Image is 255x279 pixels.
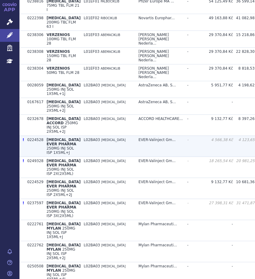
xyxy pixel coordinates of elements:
[24,136,43,157] td: 0224528
[135,115,184,136] td: ACCORD HEALTHCARE...
[23,138,24,142] span: Poslední data tohoto produktu jsou ze SCAU platného k 01.05.2023.
[135,64,184,81] td: [PERSON_NAME] [PERSON_NAME] Nederla...
[135,14,184,31] td: Novartis Europhar...
[47,209,74,218] span: 250MG INJ SOL ISP 3X(2X5ML)
[84,117,100,121] span: L02BA03
[135,98,184,115] td: AstraZeneca AB, S...
[47,3,79,12] span: 75MG TBL FLM 21 I
[184,178,206,199] td: -
[47,33,70,37] span: VERZENIOS
[206,178,233,199] td: 9 132,77 Kč
[184,14,206,31] td: -
[84,243,100,247] span: L02BA03
[47,226,75,239] span: 250MG INJ SOL ISP 1X5ML+J
[84,138,100,142] span: L02BA03
[101,180,126,184] span: [MEDICAL_DATA]
[135,157,184,178] td: EVER-Valinject Gm...
[101,265,126,268] span: [MEDICAL_DATA]
[47,20,76,29] span: 200MG TBL FLM 63 I
[101,223,126,226] span: [MEDICAL_DATA]
[47,188,74,197] span: 250MG INJ SOL ISP 2X5ML+2J
[24,81,43,98] td: 0028059
[101,201,126,205] span: [MEDICAL_DATA]
[101,244,126,247] span: [MEDICAL_DATA]
[24,98,43,115] td: 0167617
[184,136,206,157] td: -
[23,159,24,163] span: Poslední data tohoto produktu jsou ze SCAU platného k 01.05.2023.
[47,66,70,71] span: VERZENIOS
[184,64,206,81] td: -
[84,49,100,54] span: L01EF03
[47,16,81,20] span: [MEDICAL_DATA]
[84,180,100,184] span: L02BA03
[101,100,126,104] span: [MEDICAL_DATA]
[184,48,206,64] td: -
[206,115,233,136] td: 9 132,77 Kč
[206,48,233,64] td: 29 370,84 Kč
[23,201,24,205] span: Poslední data tohoto produktu jsou ze SCAU platného k 01.05.2023.
[24,31,43,48] td: 0238306
[47,159,81,167] span: [MEDICAL_DATA] EVER PHARMA
[84,159,100,163] span: L02BA03
[24,241,43,262] td: 0222762
[24,48,43,64] td: 0238308
[47,49,70,54] span: VERZENIOS
[24,157,43,178] td: 0249328
[206,64,233,81] td: 29 370,84 Kč
[47,104,74,113] span: 250MG INJ SOL 2X5ML+2J
[47,201,81,209] span: [MEDICAL_DATA] EVER PHARMA
[47,243,81,252] span: [MEDICAL_DATA] MYLAN
[47,222,81,230] span: [MEDICAL_DATA] MYLAN
[47,247,75,260] span: 250MG INJ SOL ISP 2X5ML+2J
[47,180,81,188] span: [MEDICAL_DATA] EVER PHARMA
[24,199,43,220] td: 0237597
[135,178,184,199] td: EVER-Valinject Gm...
[84,264,100,268] span: L02BA03
[84,66,100,71] span: L01EF03
[101,16,117,20] span: RIBOCIKLIB
[24,220,43,241] td: 0222761
[184,31,206,48] td: -
[184,157,206,178] td: -
[101,67,120,70] span: ABEMACIKLIB
[47,121,78,134] span: 250MG INJ SOL ISP 2X5ML+2J
[24,14,43,31] td: 0222398
[206,14,233,31] td: 49 163,88 Kč
[84,222,100,226] span: L02BA03
[135,199,184,220] td: EVER-Valinject Gm...
[135,81,184,98] td: AstraZeneca AB, S...
[24,115,43,136] td: 0232678
[135,31,184,48] td: [PERSON_NAME] [PERSON_NAME] Nederla...
[24,178,43,199] td: 0224529
[84,201,100,205] span: L02BA03
[135,220,184,241] td: Mylan Pharmaceuti...
[135,136,184,157] td: EVER-Valinject Gm...
[84,16,100,20] span: L01EF02
[47,264,81,273] span: [MEDICAL_DATA] MYLAN
[206,98,233,115] td: -
[47,71,79,75] span: 50MG TBL FLM 28
[206,220,233,241] td: -
[84,33,100,37] span: L01EF03
[47,100,81,104] span: [MEDICAL_DATA]
[206,81,233,98] td: 5 951,77 Kč
[206,241,233,262] td: -
[47,54,76,62] span: 150MG TBL FLM 28
[47,117,81,125] span: [MEDICAL_DATA] ACCORD
[206,136,233,157] td: 4 566,38 Kč
[206,31,233,48] td: 29 370,84 Kč
[84,83,100,87] span: L02BA03
[184,241,206,262] td: -
[206,157,233,178] td: 18 265,54 Kč
[101,159,126,163] span: [MEDICAL_DATA]
[84,100,100,104] span: L02BA03
[47,138,81,146] span: [MEDICAL_DATA] EVER PHARMA
[184,115,206,136] td: -
[47,87,74,96] span: 250MG INJ SOL 1X5ML+1J
[184,220,206,241] td: -
[24,64,43,81] td: 0238304
[184,81,206,98] td: -
[101,117,126,121] span: [MEDICAL_DATA]
[101,33,120,37] span: ABEMACIKLIB
[47,37,76,45] span: 100MG TBL FLM 28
